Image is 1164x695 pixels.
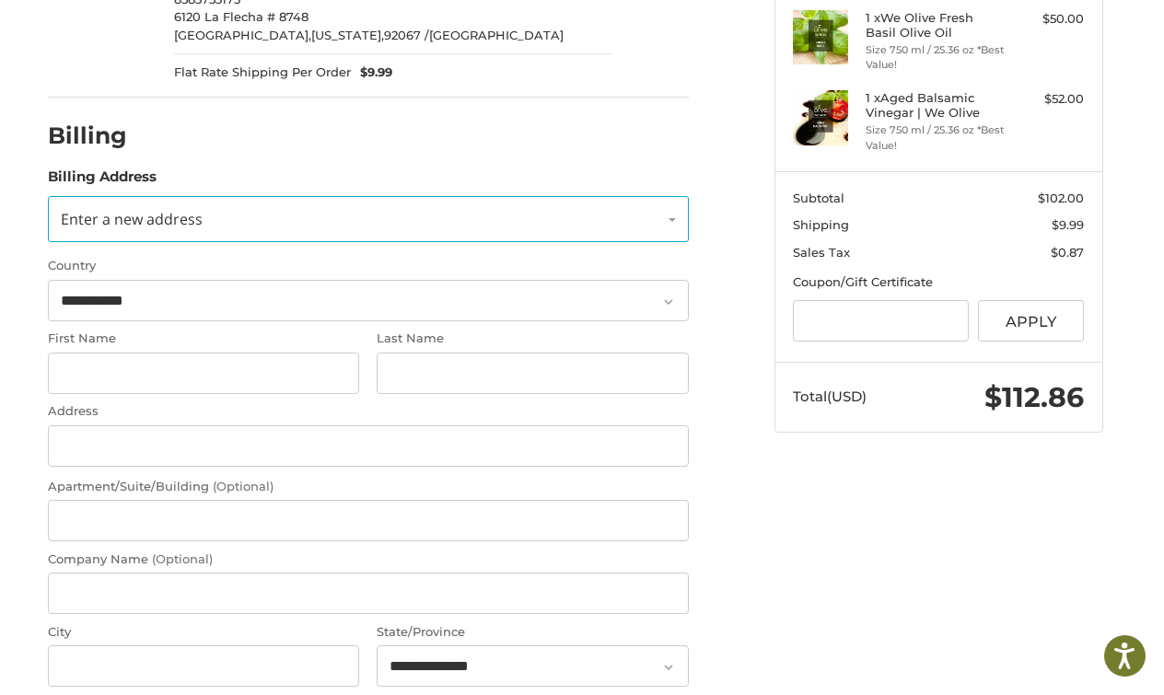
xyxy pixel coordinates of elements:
[1052,217,1084,232] span: $9.99
[48,478,689,496] label: Apartment/Suite/Building
[1051,245,1084,260] span: $0.87
[61,209,203,229] span: Enter a new address
[984,380,1084,414] span: $112.86
[174,9,308,24] span: 6120 La Flecha # 8748
[48,330,359,348] label: First Name
[48,623,359,642] label: City
[26,28,208,42] p: We're away right now. Please check back later!
[1011,90,1084,109] div: $52.00
[48,550,689,569] label: Company Name
[793,388,867,405] span: Total (USD)
[48,196,689,242] a: Enter or select a different address
[213,479,274,493] small: (Optional)
[1038,191,1084,205] span: $102.00
[793,273,1084,292] div: Coupon/Gift Certificate
[793,245,850,260] span: Sales Tax
[1012,645,1164,695] iframe: Google Customer Reviews
[174,64,351,82] span: Flat Rate Shipping Per Order
[429,28,564,42] span: [GEOGRAPHIC_DATA]
[48,167,157,196] legend: Billing Address
[311,28,384,42] span: [US_STATE],
[377,330,688,348] label: Last Name
[793,191,844,205] span: Subtotal
[377,623,688,642] label: State/Province
[866,10,1007,41] h4: 1 x We Olive Fresh Basil Olive Oil
[152,551,213,566] small: (Optional)
[866,90,1007,121] h4: 1 x Aged Balsamic Vinegar | We Olive
[48,257,689,275] label: Country
[48,402,689,421] label: Address
[351,64,392,82] span: $9.99
[174,28,311,42] span: [GEOGRAPHIC_DATA],
[978,300,1085,342] button: Apply
[1011,10,1084,29] div: $50.00
[866,122,1007,153] li: Size 750 ml / 25.36 oz *Best Value!
[212,24,234,46] button: Open LiveChat chat widget
[48,122,156,150] h2: Billing
[866,42,1007,73] li: Size 750 ml / 25.36 oz *Best Value!
[384,28,429,42] span: 92067 /
[793,300,969,342] input: Gift Certificate or Coupon Code
[793,217,849,232] span: Shipping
